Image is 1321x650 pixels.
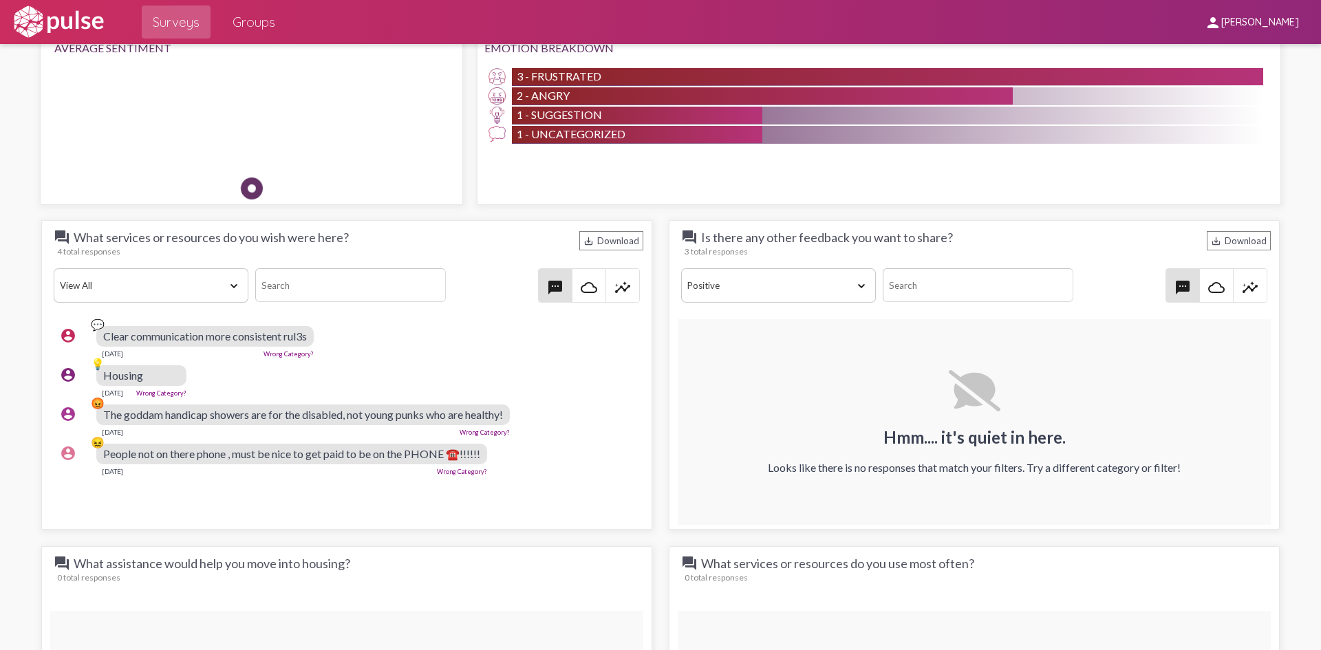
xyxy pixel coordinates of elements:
img: Angry [488,87,506,105]
div: 0 total responses [685,572,1271,583]
span: Clear communication more consistent rul3s [103,329,307,343]
a: Wrong Category? [437,468,487,475]
span: What services or resources do you use most often? [681,555,974,572]
div: 😖 [91,435,105,449]
img: Frustrated [488,68,506,85]
span: Housing [103,369,143,382]
div: Emotion Breakdown [484,41,1274,54]
div: 💡 [91,357,105,371]
div: 4 total responses [57,246,643,257]
mat-icon: insights [1242,279,1258,296]
mat-icon: question_answer [681,229,698,246]
a: Wrong Category? [460,429,510,436]
mat-icon: account_circle [60,406,76,422]
span: 2 - Angry [517,89,570,102]
div: [DATE] [102,389,123,397]
mat-icon: Download [583,236,594,246]
a: Groups [222,6,286,39]
span: Is there any other feedback you want to share? [681,229,953,246]
div: 😡 [91,396,105,410]
img: white-logo.svg [11,5,106,39]
mat-icon: account_circle [60,445,76,462]
mat-icon: question_answer [681,555,698,572]
mat-icon: textsms [547,279,563,296]
span: Surveys [153,10,200,34]
div: [DATE] [102,428,123,436]
span: What services or resources do you wish were here? [54,229,349,246]
a: Surveys [142,6,211,39]
mat-icon: account_circle [60,327,76,344]
a: Wrong Category? [264,350,314,358]
h2: Hmm.... it's quiet in here. [768,427,1181,447]
span: 1 - Suggestion [517,108,602,121]
a: Wrong Category? [136,389,186,397]
mat-icon: cloud_queue [581,279,597,296]
div: 💬 [91,318,105,332]
mat-icon: account_circle [60,367,76,383]
mat-icon: Download [1211,236,1221,246]
input: Search [883,268,1073,302]
span: 3 - Frustrated [517,69,601,83]
button: [PERSON_NAME] [1194,9,1310,34]
mat-icon: insights [614,279,631,296]
img: Happy [339,68,380,109]
div: Average Sentiment [54,41,449,54]
mat-icon: textsms [1174,279,1191,296]
div: Download [579,231,643,250]
img: svg+xml;base64,PHN2ZyB4bWxucz0iaHR0cDovL3d3dy53My5vcmcvMjAwMC9zdmciIHZpZXdCb3g9IjAgMCA2NDAgNTEyIj... [949,370,1000,411]
span: [PERSON_NAME] [1221,17,1299,29]
div: [DATE] [102,349,123,358]
span: Groups [233,10,275,34]
mat-icon: question_answer [54,555,70,572]
img: Uncategorized [488,126,506,143]
mat-icon: person [1205,14,1221,31]
img: Suggestion [488,107,506,124]
div: Looks like there is no responses that match your filters. Try a different category or filter! [768,461,1181,474]
input: Search [255,268,445,302]
span: People not on there phone , must be nice to get paid to be on the PHONE ☎️!!!!!! [103,447,480,460]
div: 0 total responses [57,572,643,583]
div: 3 total responses [685,246,1271,257]
mat-icon: question_answer [54,229,70,246]
span: What assistance would help you move into housing? [54,555,350,572]
div: Download [1207,231,1271,250]
span: 1 - Uncategorized [517,127,625,140]
mat-icon: cloud_queue [1208,279,1225,296]
span: The goddam handicap showers are for the disabled, not young punks who are healthy! [103,408,503,421]
div: [DATE] [102,467,123,475]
